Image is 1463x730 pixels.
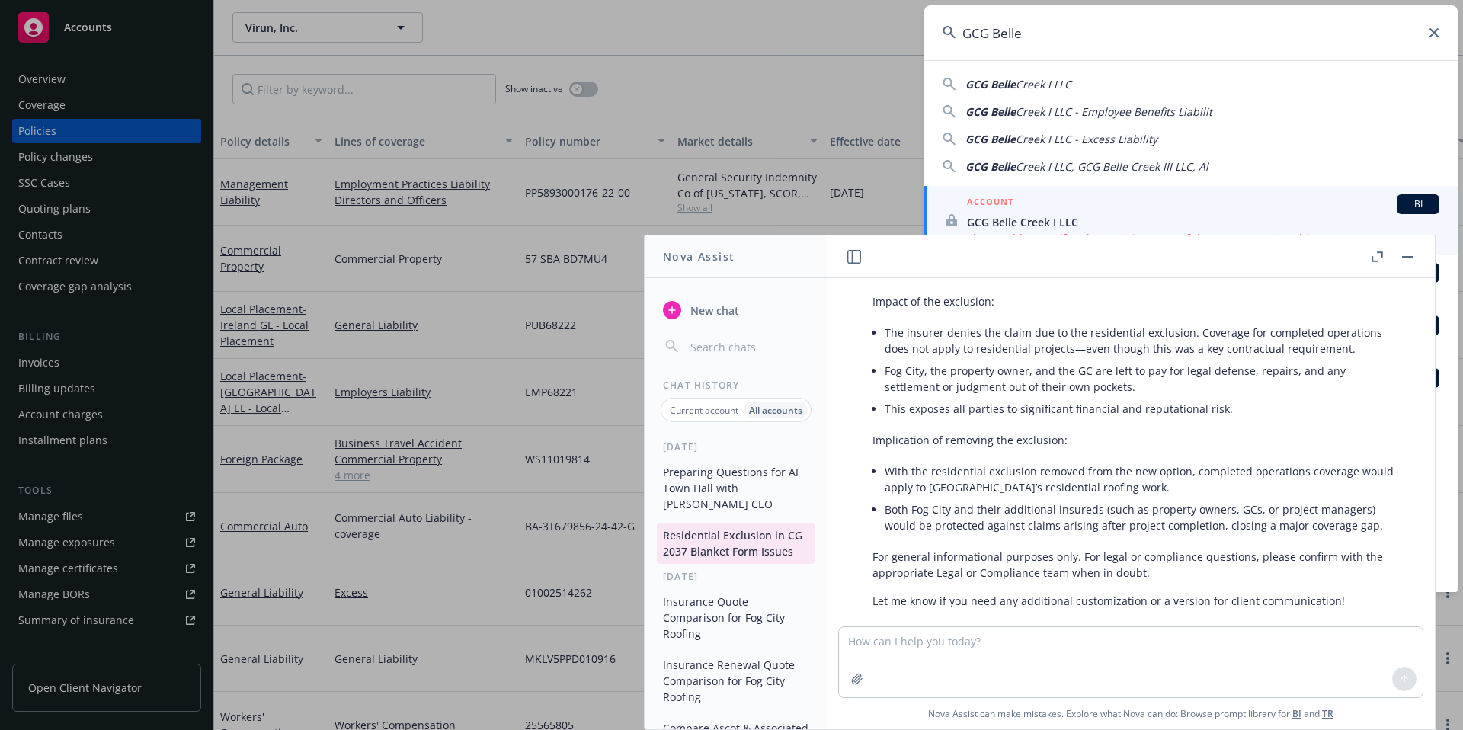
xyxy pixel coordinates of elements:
[663,248,735,264] h1: Nova Assist
[928,698,1333,729] span: Nova Assist can make mistakes. Explore what Nova can do: Browse prompt library for and
[670,404,738,417] p: Current account
[872,593,1401,609] p: Let me know if you need any additional customization or a version for client communication!
[872,293,1401,309] p: Impact of the exclusion:
[924,186,1458,255] a: ACCOUNTBIGCG Belle Creek I LLCPlease add yourself to the servicing team of the account to view this.
[965,159,1016,174] span: GCG Belle
[872,432,1401,448] p: Implication of removing the exclusion:
[1403,197,1433,211] span: BI
[885,460,1401,498] li: With the residential exclusion removed from the new option, completed operations coverage would a...
[885,360,1401,398] li: Fog City, the property owner, and the GC are left to pay for legal defense, repairs, and any sett...
[657,523,815,564] button: Residential Exclusion in CG 2037 Blanket Form Issues
[657,459,815,517] button: Preparing Questions for AI Town Hall with [PERSON_NAME] CEO
[1016,104,1212,119] span: Creek I LLC - Employee Benefits Liabilit
[967,214,1439,230] span: GCG Belle Creek I LLC
[1292,707,1301,720] a: BI
[687,336,808,357] input: Search chats
[1016,159,1208,174] span: Creek I LLC, GCG Belle Creek III LLC, Al
[645,379,827,392] div: Chat History
[965,104,1016,119] span: GCG Belle
[749,404,802,417] p: All accounts
[1016,77,1071,91] span: Creek I LLC
[645,440,827,453] div: [DATE]
[967,194,1013,213] h5: ACCOUNT
[645,570,827,583] div: [DATE]
[885,498,1401,536] li: Both Fog City and their additional insureds (such as property owners, GCs, or project managers) w...
[687,303,739,319] span: New chat
[657,589,815,646] button: Insurance Quote Comparison for Fog City Roofing
[924,5,1458,60] input: Search...
[1016,132,1157,146] span: Creek I LLC - Excess Liability
[965,132,1016,146] span: GCG Belle
[872,549,1401,581] p: For general informational purposes only. For legal or compliance questions, please confirm with t...
[657,296,815,324] button: New chat
[1322,707,1333,720] a: TR
[885,398,1401,420] li: This exposes all parties to significant financial and reputational risk.
[965,77,1016,91] span: GCG Belle
[967,230,1439,246] span: Please add yourself to the servicing team of the account to view this.
[657,652,815,709] button: Insurance Renewal Quote Comparison for Fog City Roofing
[885,322,1401,360] li: The insurer denies the claim due to the residential exclusion. Coverage for completed operations ...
